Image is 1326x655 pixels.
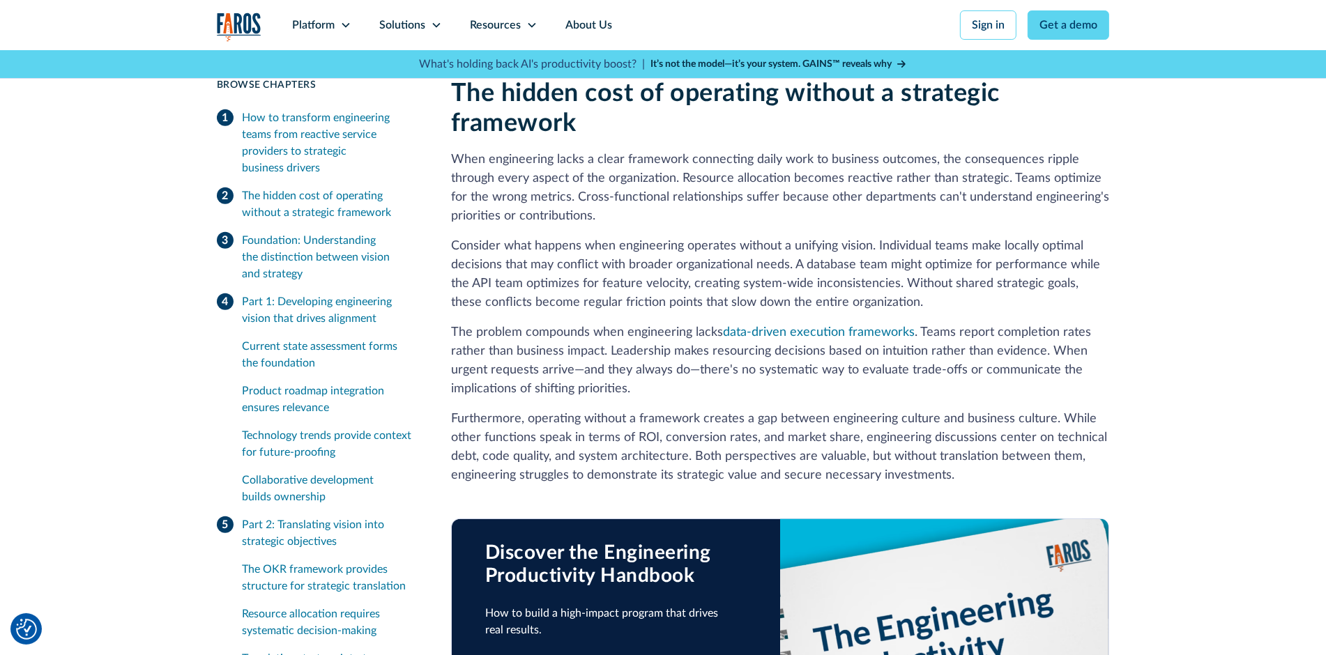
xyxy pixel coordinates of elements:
[960,10,1016,40] a: Sign in
[650,59,892,69] strong: It’s not the model—it’s your system. GAINS™ reveals why
[242,516,418,550] div: Part 2: Translating vision into strategic objectives
[242,338,418,371] div: Current state assessment forms the foundation
[242,109,418,176] div: How to transform engineering teams from reactive service providers to strategic business drivers
[242,427,418,461] div: Technology trends provide context for future-proofing
[242,606,418,639] div: Resource allocation requires systematic decision-making
[242,293,418,327] div: Part 1: Developing engineering vision that drives alignment
[242,187,418,221] div: The hidden cost of operating without a strategic framework
[292,17,335,33] div: Platform
[242,561,418,594] div: The OKR framework provides structure for strategic translation
[451,410,1109,485] p: Furthermore, operating without a framework creates a gap between engineering culture and business...
[217,104,418,182] a: How to transform engineering teams from reactive service providers to strategic business drivers
[451,151,1109,226] p: When engineering lacks a clear framework connecting daily work to business outcomes, the conseque...
[217,78,418,93] div: Browse Chapters
[242,555,418,600] a: The OKR framework provides structure for strategic translation
[16,619,37,640] button: Cookie Settings
[217,13,261,41] a: home
[242,472,418,505] div: Collaborative development builds ownership
[723,326,915,339] a: data-driven execution frameworks
[242,232,418,282] div: Foundation: Understanding the distinction between vision and strategy
[242,422,418,466] a: Technology trends provide context for future-proofing
[242,383,418,416] div: Product roadmap integration ensures relevance
[217,511,418,555] a: Part 2: Translating vision into strategic objectives
[242,466,418,511] a: Collaborative development builds ownership
[217,288,418,332] a: Part 1: Developing engineering vision that drives alignment
[217,226,418,288] a: Foundation: Understanding the distinction between vision and strategy
[242,600,418,645] a: Resource allocation requires systematic decision-making
[451,237,1109,312] p: Consider what happens when engineering operates without a unifying vision. Individual teams make ...
[451,81,1000,136] strong: The hidden cost of operating without a strategic framework
[217,13,261,41] img: Logo of the analytics and reporting company Faros.
[419,56,645,72] p: What's holding back AI's productivity boost? |
[242,377,418,422] a: Product roadmap integration ensures relevance
[451,323,1109,399] p: The problem compounds when engineering lacks . Teams report completion rates rather than business...
[16,619,37,640] img: Revisit consent button
[485,541,747,588] div: Discover the Engineering Productivity Handbook
[470,17,521,33] div: Resources
[379,17,425,33] div: Solutions
[650,57,907,72] a: It’s not the model—it’s your system. GAINS™ reveals why
[217,182,418,226] a: The hidden cost of operating without a strategic framework
[242,332,418,377] a: Current state assessment forms the foundation
[1028,10,1109,40] a: Get a demo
